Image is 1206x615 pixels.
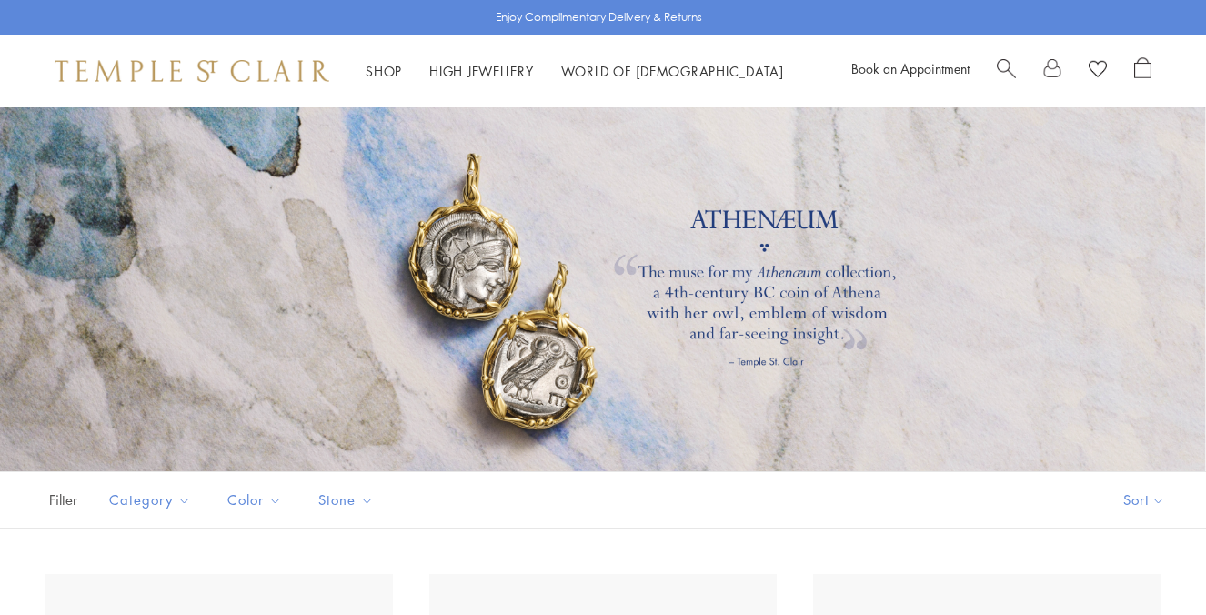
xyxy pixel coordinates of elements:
span: Category [100,489,205,511]
a: World of [DEMOGRAPHIC_DATA]World of [DEMOGRAPHIC_DATA] [561,62,784,80]
button: Show sort by [1082,472,1206,528]
span: Color [218,489,296,511]
nav: Main navigation [366,60,784,83]
a: ShopShop [366,62,402,80]
a: View Wishlist [1089,57,1107,85]
p: Enjoy Complimentary Delivery & Returns [496,8,702,26]
button: Color [214,479,296,520]
span: Stone [309,489,387,511]
img: Temple St. Clair [55,60,329,82]
button: Category [95,479,205,520]
a: Book an Appointment [851,59,970,77]
button: Stone [305,479,387,520]
a: High JewelleryHigh Jewellery [429,62,534,80]
a: Open Shopping Bag [1134,57,1151,85]
a: Search [997,57,1016,85]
